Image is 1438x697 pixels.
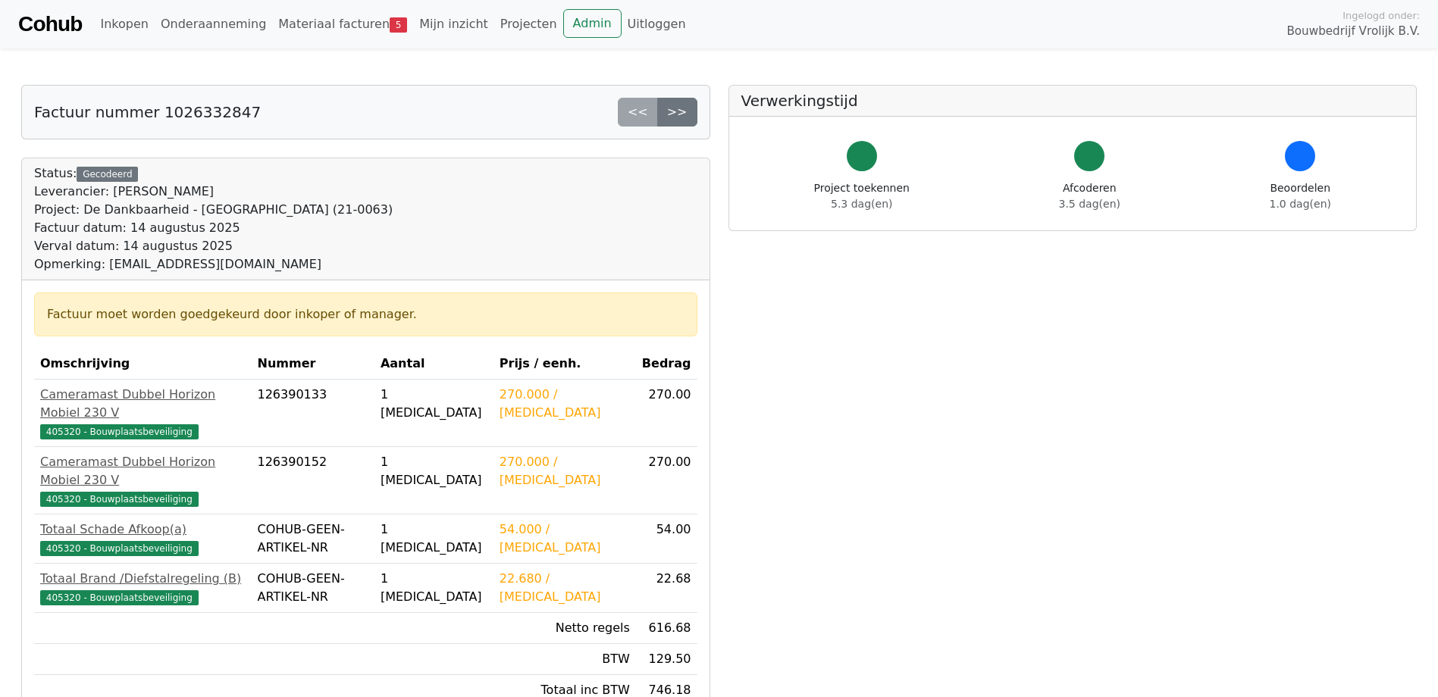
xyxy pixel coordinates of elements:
[34,183,393,201] div: Leverancier: [PERSON_NAME]
[40,520,246,557] a: Totaal Schade Afkoop(a)405320 - Bouwplaatsbeveiliging
[500,520,630,557] div: 54.000 / [MEDICAL_DATA]
[252,514,374,564] td: COHUB-GEEN-ARTIKEL-NR
[40,453,246,489] div: Cameramast Dubbel Horizon Mobiel 230 V
[636,564,697,613] td: 22.68
[34,237,393,255] div: Verval datum: 14 augustus 2025
[374,348,493,380] th: Aantal
[34,348,252,380] th: Omschrijving
[34,103,261,121] h5: Factuur nummer 1026332847
[636,380,697,447] td: 270.00
[381,520,487,557] div: 1 [MEDICAL_DATA]
[40,424,199,439] span: 405320 - Bouwplaatsbeveiliging
[831,198,892,210] span: 5.3 dag(en)
[252,380,374,447] td: 126390133
[1286,23,1420,40] span: Bouwbedrijf Vrolijk B.V.
[636,644,697,675] td: 129.50
[493,613,636,644] td: Netto regels
[18,6,82,42] a: Cohub
[493,644,636,675] td: BTW
[636,613,697,644] td: 616.68
[34,219,393,237] div: Factuur datum: 14 augustus 2025
[40,520,246,539] div: Totaal Schade Afkoop(a)
[252,348,374,380] th: Nummer
[40,386,246,440] a: Cameramast Dubbel Horizon Mobiel 230 V405320 - Bouwplaatsbeveiliging
[413,9,494,39] a: Mijn inzicht
[500,453,630,489] div: 270.000 / [MEDICAL_DATA]
[636,514,697,564] td: 54.00
[622,9,692,39] a: Uitloggen
[40,570,246,606] a: Totaal Brand /Diefstalregeling (B)405320 - Bouwplaatsbeveiliging
[493,348,636,380] th: Prijs / eenh.
[34,201,393,219] div: Project: De Dankbaarheid - [GEOGRAPHIC_DATA] (21-0063)
[381,386,487,422] div: 1 [MEDICAL_DATA]
[40,570,246,588] div: Totaal Brand /Diefstalregeling (B)
[40,590,199,605] span: 405320 - Bouwplaatsbeveiliging
[657,98,697,127] a: >>
[636,447,697,514] td: 270.00
[1342,8,1420,23] span: Ingelogd onder:
[500,386,630,422] div: 270.000 / [MEDICAL_DATA]
[636,348,697,380] th: Bedrag
[40,492,199,507] span: 405320 - Bouwplaatsbeveiliging
[252,447,374,514] td: 126390152
[390,17,407,33] span: 5
[155,9,272,39] a: Onderaanneming
[252,564,374,613] td: COHUB-GEEN-ARTIKEL-NR
[47,305,685,323] div: Factuur moet worden goedgekeurd door inkoper of manager.
[1059,198,1120,210] span: 3.5 dag(en)
[494,9,563,39] a: Projecten
[500,570,630,606] div: 22.680 / [MEDICAL_DATA]
[563,9,622,38] a: Admin
[1270,180,1331,212] div: Beoordelen
[741,92,1405,110] h5: Verwerkingstijd
[94,9,154,39] a: Inkopen
[77,167,138,182] div: Gecodeerd
[34,255,393,273] div: Opmerking: [EMAIL_ADDRESS][DOMAIN_NAME]
[40,541,199,556] span: 405320 - Bouwplaatsbeveiliging
[1270,198,1331,210] span: 1.0 dag(en)
[40,453,246,508] a: Cameramast Dubbel Horizon Mobiel 230 V405320 - Bouwplaatsbeveiliging
[814,180,910,212] div: Project toekennen
[1059,180,1120,212] div: Afcoderen
[40,386,246,422] div: Cameramast Dubbel Horizon Mobiel 230 V
[381,570,487,606] div: 1 [MEDICAL_DATA]
[34,164,393,273] div: Status:
[381,453,487,489] div: 1 [MEDICAL_DATA]
[272,9,413,39] a: Materiaal facturen5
